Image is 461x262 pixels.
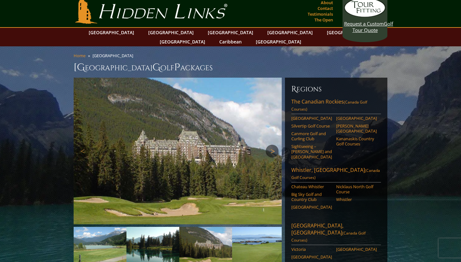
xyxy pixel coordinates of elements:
a: [GEOGRAPHIC_DATA] [205,28,256,37]
a: [GEOGRAPHIC_DATA] [85,28,137,37]
a: [GEOGRAPHIC_DATA] [291,116,332,121]
a: [GEOGRAPHIC_DATA] [264,28,316,37]
a: Canmore Golf and Curling Club [291,131,332,142]
a: [GEOGRAPHIC_DATA] [253,37,304,46]
a: [GEOGRAPHIC_DATA] [291,254,332,259]
a: Testimonials [306,10,335,19]
a: Kananaskis Country Golf Courses [336,136,377,147]
a: [PERSON_NAME][GEOGRAPHIC_DATA] [336,123,377,134]
a: Whistler, [GEOGRAPHIC_DATA](Canada Golf Courses) [291,166,381,182]
a: The Canadian Rockies(Canada Golf Courses) [291,98,381,114]
a: [GEOGRAPHIC_DATA] [336,116,377,121]
span: G [152,61,160,74]
li: [GEOGRAPHIC_DATA] [93,53,136,58]
a: Sightseeing – [PERSON_NAME] and [GEOGRAPHIC_DATA] [291,144,332,159]
a: Previous [77,145,90,158]
a: [GEOGRAPHIC_DATA] [157,37,208,46]
a: [GEOGRAPHIC_DATA], [GEOGRAPHIC_DATA](Canada Golf Courses) [291,222,381,245]
a: Silvertip Golf Course [291,123,332,128]
a: [GEOGRAPHIC_DATA] [336,247,377,252]
a: Victoria [291,247,332,252]
a: Big Sky Golf and Country Club [291,192,332,202]
a: The Open [313,15,335,24]
a: [GEOGRAPHIC_DATA] [291,204,332,210]
span: P [174,61,180,74]
h1: [GEOGRAPHIC_DATA] olf ackages [74,61,387,74]
h6: Regions [291,84,381,94]
span: Request a Custom [344,20,384,27]
a: Home [74,53,85,58]
a: Caribbean [216,37,245,46]
a: [GEOGRAPHIC_DATA] [145,28,197,37]
a: Next [266,145,279,158]
a: Whistler [336,197,377,202]
a: Nicklaus North Golf Course [336,184,377,195]
a: [GEOGRAPHIC_DATA] [324,28,376,37]
a: Contact [316,4,335,13]
a: Chateau Whistler [291,184,332,189]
